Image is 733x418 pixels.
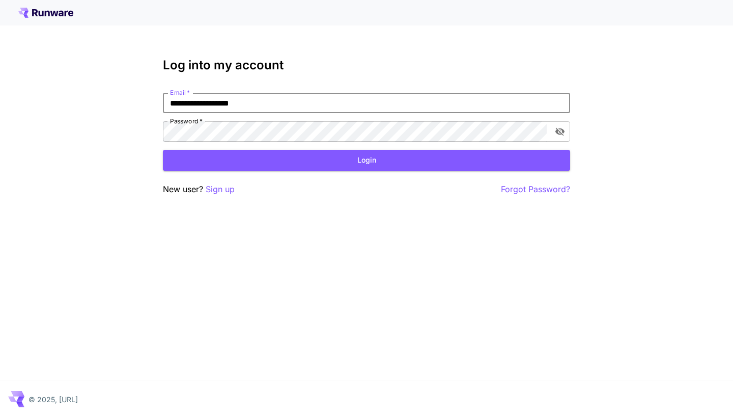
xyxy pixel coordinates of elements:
[29,394,78,405] p: © 2025, [URL]
[170,88,190,97] label: Email
[170,117,203,125] label: Password
[206,183,235,196] button: Sign up
[163,58,570,72] h3: Log into my account
[163,150,570,171] button: Login
[163,183,235,196] p: New user?
[551,122,569,141] button: toggle password visibility
[501,183,570,196] button: Forgot Password?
